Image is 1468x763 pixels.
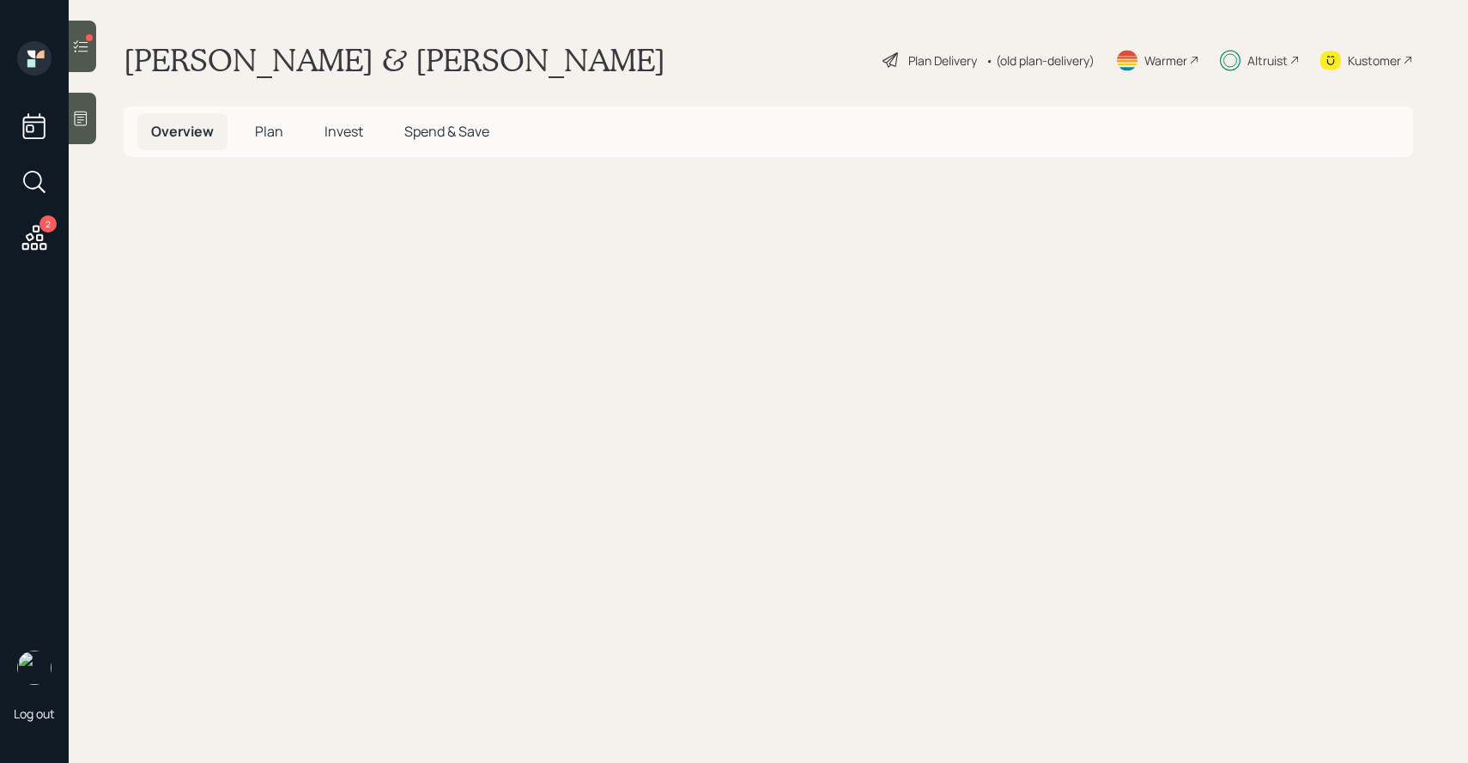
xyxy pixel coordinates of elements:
div: Kustomer [1348,51,1401,70]
div: • (old plan-delivery) [986,51,1095,70]
div: Plan Delivery [908,51,977,70]
span: Overview [151,122,214,141]
div: Altruist [1247,51,1288,70]
span: Invest [325,122,363,141]
img: sami-boghos-headshot.png [17,651,52,685]
div: Log out [14,705,55,722]
div: Warmer [1144,51,1187,70]
h1: [PERSON_NAME] & [PERSON_NAME] [124,41,665,79]
span: Spend & Save [404,122,489,141]
div: 2 [39,215,57,233]
span: Plan [255,122,283,141]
